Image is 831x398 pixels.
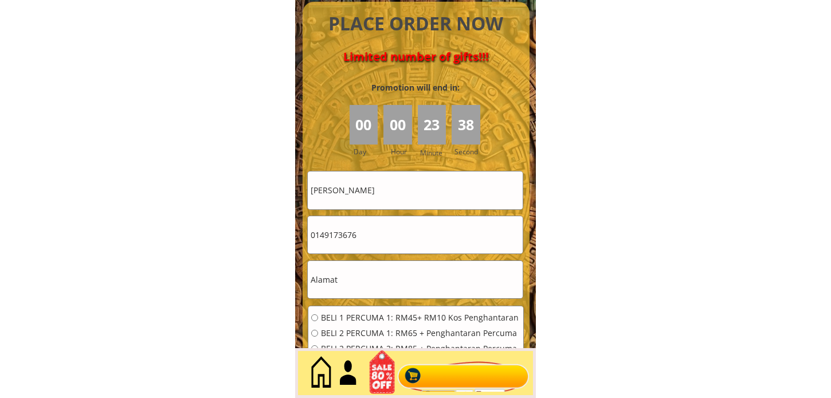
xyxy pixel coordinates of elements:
[308,171,523,209] input: Nama
[321,345,520,353] span: BELI 2 PERCUMA 2: RM85 + Penghantaran Percuma
[354,146,382,157] h3: Day
[454,146,483,157] h3: Second
[321,314,520,322] span: BELI 1 PERCUMA 1: RM45+ RM10 Kos Penghantaran
[316,11,516,37] h4: PLACE ORDER NOW
[308,216,523,253] input: Telefon
[316,50,516,64] h4: Limited number of gifts!!!
[351,81,480,94] h3: Promotion will end in:
[321,329,520,337] span: BELI 2 PERCUMA 1: RM65 + Penghantaran Percuma
[308,261,523,298] input: Alamat
[391,146,415,157] h3: Hour
[420,147,445,158] h3: Minute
